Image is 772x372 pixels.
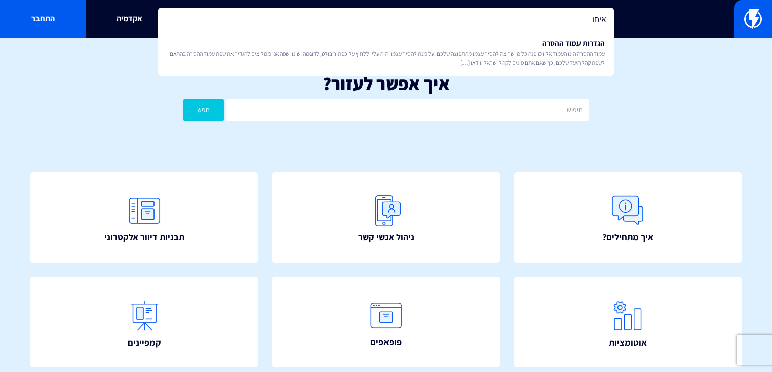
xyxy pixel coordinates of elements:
a: הגדרות עמוד ההסרהעמוד ההסרה הינו העמוד אליו מופנה כל מי שרוצה להסיר עצמו מהתפוצה שלכם. על מנת להס... [163,33,609,71]
span: תבניות דיוור אלקטרוני [104,231,184,244]
span: אוטומציות [609,336,647,349]
h1: איך אפשר לעזור? [15,73,757,94]
a: ניהול אנשי קשר [272,172,499,263]
input: חיפוש [226,99,589,121]
a: קמפיינים [30,277,258,367]
span: עמוד ההסרה הינו העמוד אליו מופנה כל מי שרוצה להסיר עצמו מהתפוצה שלכם. על מנת להסיר עצמו יהיה עליו... [167,49,605,66]
a: תבניות דיוור אלקטרוני [30,172,258,263]
input: חיפוש מהיר... [158,8,614,31]
span: פופאפים [370,336,402,349]
a: פופאפים [272,277,499,367]
span: ניהול אנשי קשר [358,231,414,244]
a: אוטומציות [514,277,742,367]
button: חפש [183,99,224,121]
span: קמפיינים [128,336,161,349]
a: איך מתחילים? [514,172,742,263]
span: איך מתחילים? [602,231,653,244]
